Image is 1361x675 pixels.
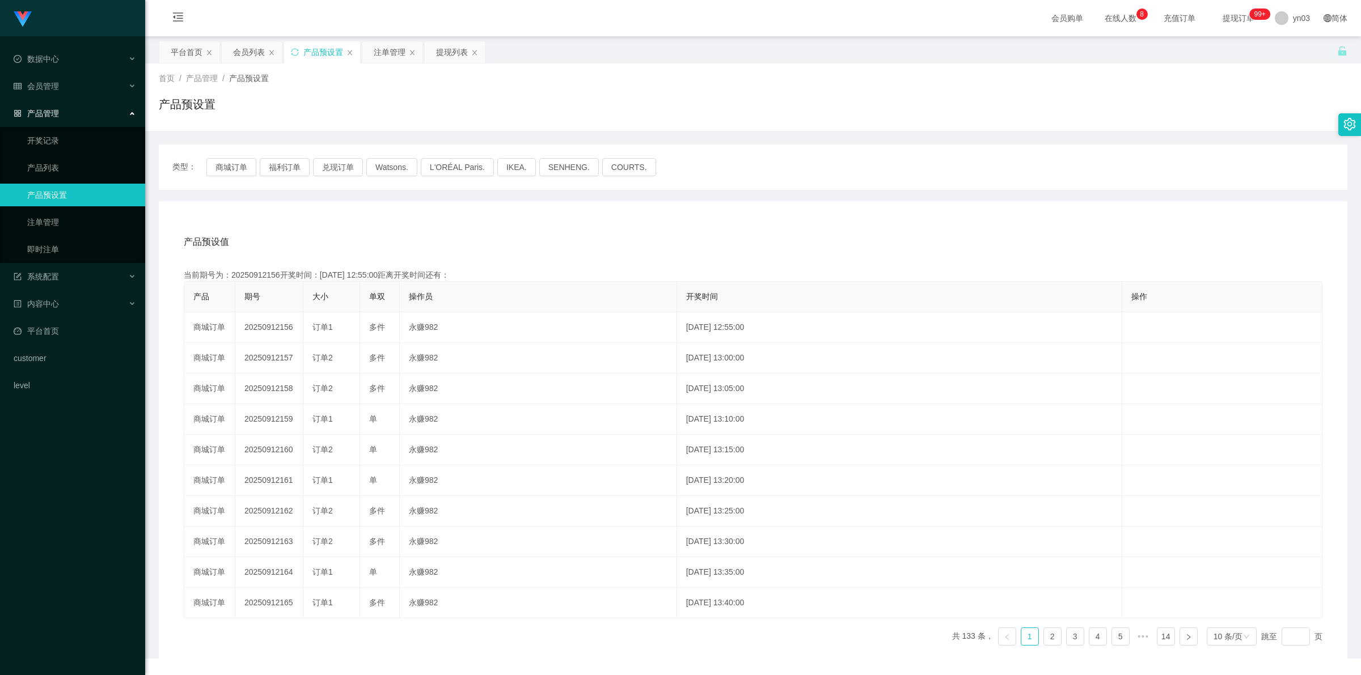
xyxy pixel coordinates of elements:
[998,627,1016,646] li: 上一页
[400,435,677,465] td: 永赚982
[184,269,1322,281] div: 当前期号为：20250912156开奖时间：[DATE] 12:55:00距离开奖时间还有：
[1136,9,1148,20] sup: 8
[677,373,1122,404] td: [DATE] 13:05:00
[235,312,303,343] td: 20250912156
[409,292,433,301] span: 操作员
[235,373,303,404] td: 20250912158
[184,312,235,343] td: 商城订单
[1249,9,1270,20] sup: 283
[171,41,202,63] div: 平台首页
[184,343,235,373] td: 商城订单
[14,347,136,370] a: customer
[14,272,59,281] span: 系统配置
[1134,627,1152,646] li: 向后 5 页
[235,557,303,588] td: 20250912164
[184,527,235,557] td: 商城订单
[1157,628,1174,645] a: 14
[193,292,209,301] span: 产品
[229,74,269,83] span: 产品预设置
[312,322,333,332] span: 订单1
[686,292,718,301] span: 开奖时间
[369,384,385,393] span: 多件
[436,41,468,63] div: 提现列表
[677,588,1122,618] td: [DATE] 13:40:00
[1243,633,1250,641] i: 图标: down
[677,404,1122,435] td: [DATE] 13:10:00
[159,74,175,83] span: 首页
[14,82,22,90] i: 图标: table
[27,211,136,234] a: 注单管理
[1043,627,1062,646] li: 2
[27,156,136,179] a: 产品列表
[369,353,385,362] span: 多件
[14,109,59,118] span: 产品管理
[369,476,377,485] span: 单
[14,374,136,397] a: level
[1157,627,1175,646] li: 14
[312,353,333,362] span: 订单2
[260,158,310,176] button: 福利订单
[235,435,303,465] td: 20250912160
[206,49,213,56] i: 图标: close
[27,184,136,206] a: 产品预设置
[497,158,536,176] button: IKEA.
[312,476,333,485] span: 订单1
[400,588,677,618] td: 永赚982
[369,292,385,301] span: 单双
[602,158,656,176] button: COURTS.
[1112,628,1129,645] a: 5
[291,48,299,56] i: 图标: sync
[235,404,303,435] td: 20250912159
[312,292,328,301] span: 大小
[268,49,275,56] i: 图标: close
[369,567,377,576] span: 单
[400,373,677,404] td: 永赚982
[400,312,677,343] td: 永赚982
[369,598,385,607] span: 多件
[1111,627,1130,646] li: 5
[159,96,215,113] h1: 产品预设置
[400,465,677,496] td: 永赚982
[1140,9,1144,20] p: 8
[369,506,385,515] span: 多件
[1021,627,1039,646] li: 1
[14,55,22,63] i: 图标: check-circle-o
[206,158,256,176] button: 商城订单
[312,445,333,454] span: 订单2
[374,41,405,63] div: 注单管理
[312,414,333,423] span: 订单1
[244,292,260,301] span: 期号
[369,322,385,332] span: 多件
[677,527,1122,557] td: [DATE] 13:30:00
[184,235,229,249] span: 产品预设值
[303,41,343,63] div: 产品预设置
[1066,627,1084,646] li: 3
[235,465,303,496] td: 20250912161
[154,633,1352,645] div: 2021
[677,312,1122,343] td: [DATE] 12:55:00
[233,41,265,63] div: 会员列表
[159,1,197,37] i: 图标: menu-fold
[677,557,1122,588] td: [DATE] 13:35:00
[677,496,1122,527] td: [DATE] 13:25:00
[186,74,218,83] span: 产品管理
[1134,627,1152,646] span: •••
[313,158,363,176] button: 兑现订单
[1337,46,1347,56] i: 图标: unlock
[14,273,22,281] i: 图标: form
[27,238,136,261] a: 即时注单
[1089,627,1107,646] li: 4
[27,129,136,152] a: 开奖记录
[677,343,1122,373] td: [DATE] 13:00:00
[1180,627,1198,646] li: 下一页
[235,343,303,373] td: 20250912157
[184,465,235,496] td: 商城订单
[1044,628,1061,645] a: 2
[235,527,303,557] td: 20250912163
[184,496,235,527] td: 商城订单
[1089,628,1106,645] a: 4
[172,158,206,176] span: 类型：
[1004,634,1011,640] i: 图标: left
[346,49,353,56] i: 图标: close
[539,158,599,176] button: SENHENG.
